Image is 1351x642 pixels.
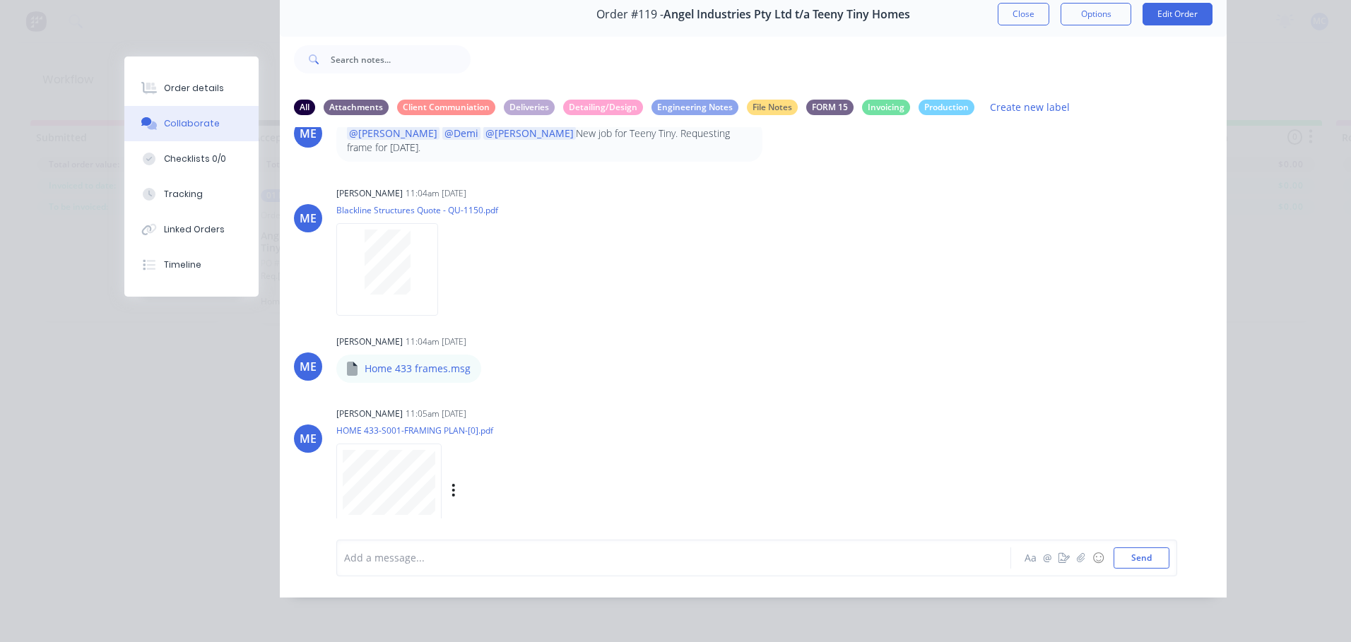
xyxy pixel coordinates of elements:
div: [PERSON_NAME] [336,408,403,420]
p: Home 433 frames.msg [365,362,471,376]
div: All [294,100,315,115]
p: New job for Teeny Tiny. Requesting frame for [DATE]. [347,126,752,155]
div: Detailing/Design [563,100,643,115]
div: Deliveries [504,100,555,115]
button: Edit Order [1143,3,1213,25]
span: @[PERSON_NAME] [483,126,576,140]
button: Send [1114,547,1169,569]
div: Invoicing [862,100,910,115]
div: ME [300,210,317,227]
div: 11:05am [DATE] [406,408,466,420]
p: HOME 433-S001-FRAMING PLAN-[0].pdf [336,424,599,436]
button: Checklists 0/0 [124,141,259,177]
div: [PERSON_NAME] [336,187,403,200]
span: Angel Industries Pty Ltd t/a Teeny Tiny Homes [663,8,910,21]
div: Checklists 0/0 [164,153,226,165]
button: Linked Orders [124,212,259,247]
div: Client Communiation [397,100,495,115]
button: Options [1061,3,1131,25]
div: Attachments [324,100,389,115]
div: Collaborate [164,117,220,130]
button: Timeline [124,247,259,283]
span: Order #119 - [596,8,663,21]
div: Timeline [164,258,201,271]
div: Tracking [164,188,203,201]
div: Production [919,100,974,115]
button: Collaborate [124,106,259,141]
div: FORM 15 [806,100,854,115]
div: File Notes [747,100,798,115]
span: @Demi [442,126,480,140]
div: Linked Orders [164,223,225,236]
div: ME [300,430,317,447]
div: Order details [164,82,224,95]
button: Tracking [124,177,259,212]
div: 11:04am [DATE] [406,335,466,348]
p: Blackline Structures Quote - QU-1150.pdf [336,204,498,216]
div: ME [300,125,317,142]
button: ☺ [1090,549,1107,566]
button: @ [1039,549,1056,566]
div: 11:04am [DATE] [406,187,466,200]
button: Aa [1022,549,1039,566]
div: ME [300,358,317,375]
input: Search notes... [331,45,471,73]
button: Create new label [983,97,1078,117]
div: [PERSON_NAME] [336,335,403,348]
span: @[PERSON_NAME] [347,126,439,140]
button: Close [998,3,1049,25]
button: Order details [124,71,259,106]
div: Engineering Notes [651,100,738,115]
